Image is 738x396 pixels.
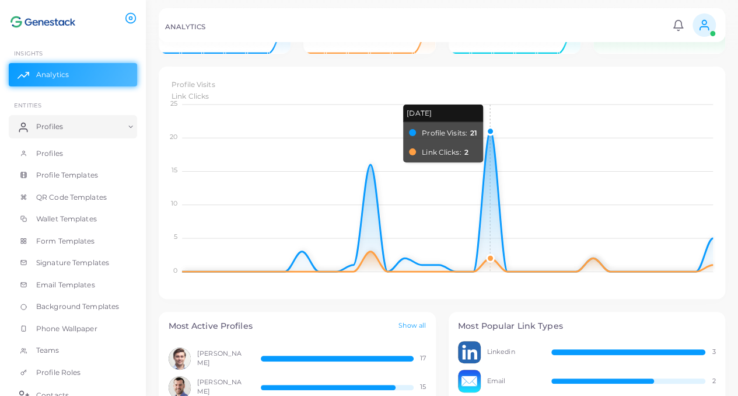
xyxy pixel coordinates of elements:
a: Show all [398,321,426,331]
span: Profile Templates [36,170,98,180]
a: QR Code Templates [9,186,137,209]
tspan: 0 [173,266,177,275]
img: logo [11,11,75,33]
a: Form Templates [9,230,137,252]
span: 17 [420,354,426,363]
span: Profiles [36,121,63,132]
span: Linkedin [487,348,538,357]
span: Phone Wallpaper [36,324,97,334]
h4: Most Popular Link Types [458,321,716,331]
img: avatar [458,341,481,364]
span: Email [487,377,538,386]
tspan: 20 [169,133,177,141]
span: Teams [36,345,60,356]
img: avatar [458,370,481,392]
tspan: 5 [173,232,177,241]
tspan: 15 [171,166,177,174]
span: Background Templates [36,301,119,312]
a: Profiles [9,143,137,165]
span: ENTITIES [14,102,41,109]
span: Analytics [36,70,69,80]
span: Profile Roles [36,367,81,378]
span: 2 [712,377,715,386]
a: Teams [9,339,137,362]
a: Signature Templates [9,252,137,274]
a: Email Templates [9,274,137,296]
span: Email Templates [36,280,95,290]
tspan: 10 [170,199,177,207]
h4: Most Active Profiles [169,321,253,331]
span: Signature Templates [36,258,109,268]
a: Analytics [9,63,137,86]
a: Background Templates [9,296,137,318]
h5: ANALYTICS [165,23,205,31]
a: Phone Wallpaper [9,318,137,340]
span: INSIGHTS [14,50,43,57]
a: Profiles [9,115,137,138]
a: Profile Templates [9,164,137,186]
a: Wallet Templates [9,208,137,230]
span: Profiles [36,148,63,159]
a: Profile Roles [9,362,137,384]
span: Link Clicks [172,92,209,100]
span: 15 [420,383,426,392]
tspan: 25 [170,99,177,107]
span: 3 [712,348,715,357]
span: Profile Visits [172,80,215,89]
span: [PERSON_NAME] [197,349,248,368]
span: Form Templates [36,236,95,246]
span: QR Code Templates [36,192,107,203]
span: Wallet Templates [36,214,97,224]
img: avatar [169,348,191,370]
